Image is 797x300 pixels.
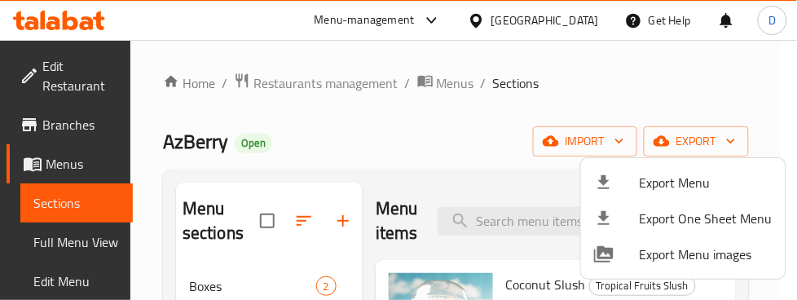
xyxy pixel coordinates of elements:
li: Export menu items [581,165,786,201]
span: Export Menu [640,173,773,192]
li: Export Menu images [581,236,786,272]
span: Export Menu images [640,245,773,264]
span: Export One Sheet Menu [640,209,773,228]
li: Export one sheet menu items [581,201,786,236]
